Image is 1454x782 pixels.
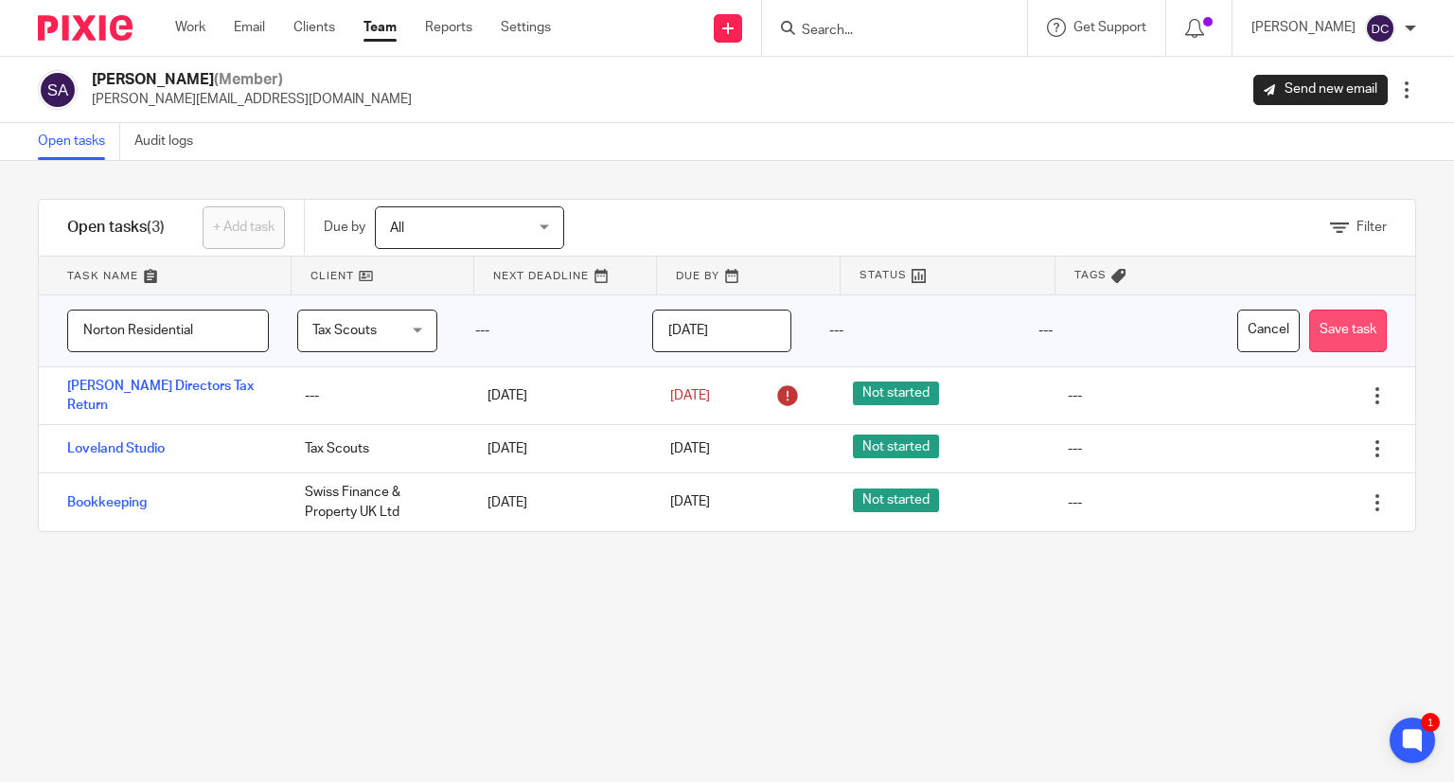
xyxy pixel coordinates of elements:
a: Bookkeeping [67,496,147,509]
div: --- [1068,439,1082,458]
div: Tax Scouts [286,430,469,468]
span: Not started [853,382,939,405]
span: Tax Scouts [312,324,377,337]
span: (Member) [214,72,283,87]
span: [DATE] [670,442,710,455]
a: Send new email [1253,75,1388,105]
a: Settings [501,18,551,37]
div: --- [456,295,633,366]
span: Status [860,267,907,283]
div: --- [286,377,469,415]
a: Team [363,18,397,37]
span: Tags [1074,267,1107,283]
div: [DATE] [469,484,651,522]
input: Task name [67,310,269,352]
button: Cancel [1237,310,1300,352]
div: --- [810,295,1019,366]
a: Clients [293,18,335,37]
a: [PERSON_NAME] Directors Tax Return [67,380,254,412]
input: Use the arrow keys to pick a date [652,310,791,352]
a: Reports [425,18,472,37]
img: svg%3E [1365,13,1395,44]
a: Email [234,18,265,37]
a: + Add task [203,206,285,249]
span: (3) [147,220,165,235]
input: Search [800,23,970,40]
img: Pixie [38,15,133,41]
span: Filter [1356,221,1387,234]
h1: Open tasks [67,218,165,238]
div: [DATE] [469,430,651,468]
p: Due by [324,218,365,237]
span: All [390,222,404,235]
div: --- [1068,386,1082,405]
div: --- [1020,295,1228,366]
span: [DATE] [670,496,710,509]
button: Save task [1309,310,1387,352]
a: Open tasks [38,123,120,160]
div: --- [1068,493,1082,512]
span: Get Support [1073,21,1146,34]
p: [PERSON_NAME] [1251,18,1356,37]
div: 1 [1421,713,1440,732]
h2: [PERSON_NAME] [92,70,412,90]
div: [DATE] [469,377,651,415]
span: Not started [853,489,939,512]
a: Audit logs [134,123,207,160]
a: Work [175,18,205,37]
span: [DATE] [670,389,710,402]
div: Swiss Finance & Property UK Ltd [286,473,469,531]
span: Not started [853,435,939,458]
img: svg%3E [38,70,78,110]
a: Loveland Studio [67,442,165,455]
p: [PERSON_NAME][EMAIL_ADDRESS][DOMAIN_NAME] [92,90,412,109]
